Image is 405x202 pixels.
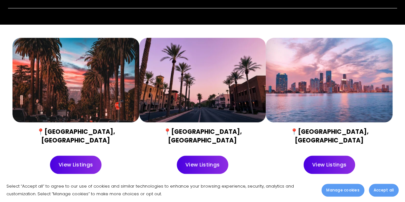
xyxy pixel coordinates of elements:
strong: 📍[GEOGRAPHIC_DATA], [GEOGRAPHIC_DATA] [290,127,369,144]
button: Manage cookies [321,184,364,197]
span: Accept all [374,187,394,193]
p: Select “Accept all” to agree to our use of cookies and similar technologies to enhance your brows... [6,182,315,198]
button: Accept all [369,184,399,197]
span: Manage cookies [326,187,359,193]
a: View Listings [304,156,355,174]
a: View Listings [50,156,101,174]
a: View Listings [177,156,228,174]
strong: 📍[GEOGRAPHIC_DATA], [GEOGRAPHIC_DATA] [163,127,243,144]
strong: 📍[GEOGRAPHIC_DATA], [GEOGRAPHIC_DATA] [37,127,116,144]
